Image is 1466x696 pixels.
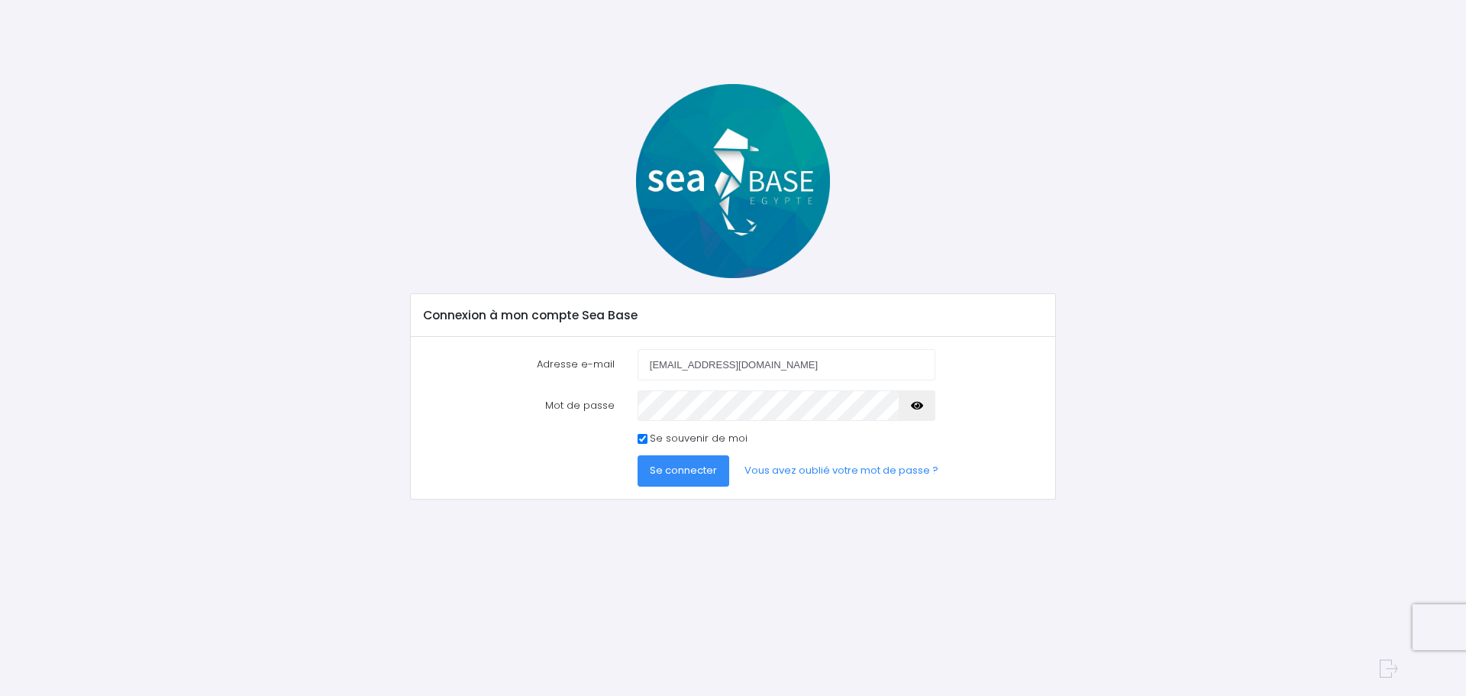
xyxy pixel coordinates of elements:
[411,294,1054,337] div: Connexion à mon compte Sea Base
[732,455,951,486] a: Vous avez oublié votre mot de passe ?
[650,431,748,446] label: Se souvenir de moi
[638,455,729,486] button: Se connecter
[650,463,717,477] span: Se connecter
[412,390,626,421] label: Mot de passe
[412,349,626,380] label: Adresse e-mail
